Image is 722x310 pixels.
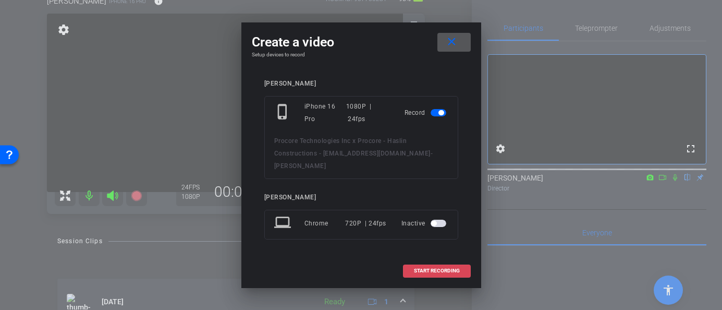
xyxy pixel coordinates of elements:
div: [PERSON_NAME] [264,80,458,88]
span: - [431,150,433,157]
span: START RECORDING [414,268,460,273]
button: START RECORDING [403,265,471,278]
div: 1080P | 24fps [346,100,389,125]
span: Procore Technologies Inc x Procore - Haslin Constructions - [EMAIL_ADDRESS][DOMAIN_NAME] [274,137,431,157]
div: Inactive [401,214,448,233]
div: Record [405,100,448,125]
div: [PERSON_NAME] [264,194,458,201]
mat-icon: close [445,35,458,49]
div: 720P | 24fps [345,214,386,233]
div: Chrome [304,214,346,233]
span: [PERSON_NAME] [274,162,326,170]
mat-icon: phone_iphone [274,103,293,122]
div: iPhone 16 Pro [304,100,346,125]
h4: Setup devices to record [252,52,471,58]
div: Create a video [252,33,471,52]
mat-icon: laptop [274,214,293,233]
